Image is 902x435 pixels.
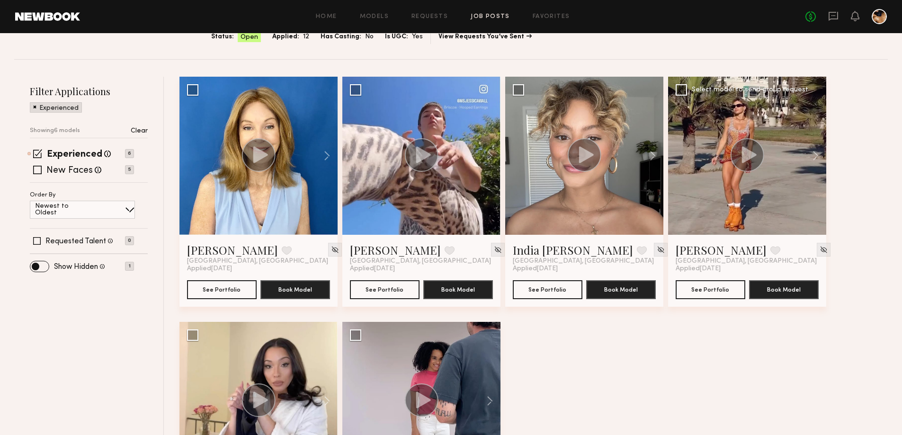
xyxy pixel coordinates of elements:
div: Applied [DATE] [513,265,656,273]
div: Select model to send group request [692,87,808,93]
div: Applied [DATE] [676,265,819,273]
p: Experienced [39,105,79,112]
a: Book Model [749,285,819,293]
a: Book Model [260,285,330,293]
span: [GEOGRAPHIC_DATA], [GEOGRAPHIC_DATA] [350,257,491,265]
label: Experienced [47,150,102,160]
span: Status: [211,32,234,42]
label: New Faces [46,166,93,176]
p: Showing 6 models [30,128,80,134]
p: 5 [125,165,134,174]
a: Requests [411,14,448,20]
a: Favorites [533,14,570,20]
p: 1 [125,262,134,271]
img: Unhide Model [657,246,665,254]
a: [PERSON_NAME] [187,242,278,257]
button: See Portfolio [676,280,745,299]
a: Book Model [586,285,656,293]
span: Has Casting: [321,32,361,42]
a: [PERSON_NAME] [350,242,441,257]
div: Applied [DATE] [187,265,330,273]
p: Clear [131,128,148,134]
label: Requested Talent [45,238,106,245]
img: Unhide Model [820,246,828,254]
span: [GEOGRAPHIC_DATA], [GEOGRAPHIC_DATA] [513,257,654,265]
span: No [365,32,374,42]
a: Book Model [423,285,493,293]
a: Home [316,14,337,20]
span: [GEOGRAPHIC_DATA], [GEOGRAPHIC_DATA] [676,257,817,265]
span: Yes [412,32,423,42]
a: View Requests You’ve Sent [438,34,532,40]
button: See Portfolio [350,280,420,299]
button: Book Model [260,280,330,299]
span: [GEOGRAPHIC_DATA], [GEOGRAPHIC_DATA] [187,257,328,265]
span: Open [241,33,258,42]
a: India [PERSON_NAME] [513,242,633,257]
a: Job Posts [471,14,510,20]
button: Book Model [749,280,819,299]
span: 12 [303,32,309,42]
button: See Portfolio [187,280,257,299]
p: Newest to Oldest [35,203,91,216]
span: Is UGC: [385,32,408,42]
div: Applied [DATE] [350,265,493,273]
label: Show Hidden [54,263,98,271]
a: [PERSON_NAME] [676,242,767,257]
h2: Filter Applications [30,85,148,98]
button: See Portfolio [513,280,582,299]
button: Book Model [586,280,656,299]
p: 0 [125,236,134,245]
button: Book Model [423,280,493,299]
a: Models [360,14,389,20]
p: Order By [30,192,56,198]
img: Unhide Model [331,246,339,254]
img: Unhide Model [494,246,502,254]
span: Applied: [272,32,299,42]
p: 6 [125,149,134,158]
